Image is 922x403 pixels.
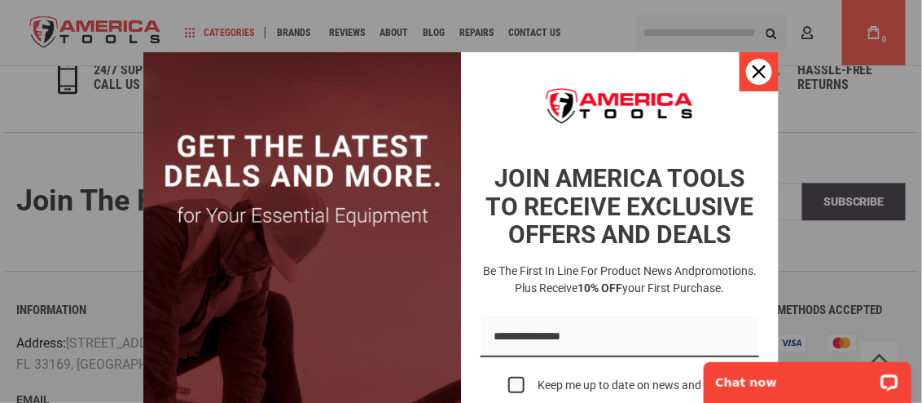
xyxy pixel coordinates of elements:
[740,52,779,91] button: Close
[538,379,734,392] div: Keep me up to date on news and offers
[481,317,759,358] input: Email field
[477,263,762,297] h3: Be the first in line for product news and
[486,164,754,249] strong: JOIN AMERICA TOOLS TO RECEIVE EXCLUSIVE OFFERS AND DEALS
[578,281,623,294] strong: 10% OFF
[753,65,766,78] svg: close icon
[693,352,922,403] iframe: LiveChat chat widget
[516,264,757,294] span: promotions. Plus receive your first purchase.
